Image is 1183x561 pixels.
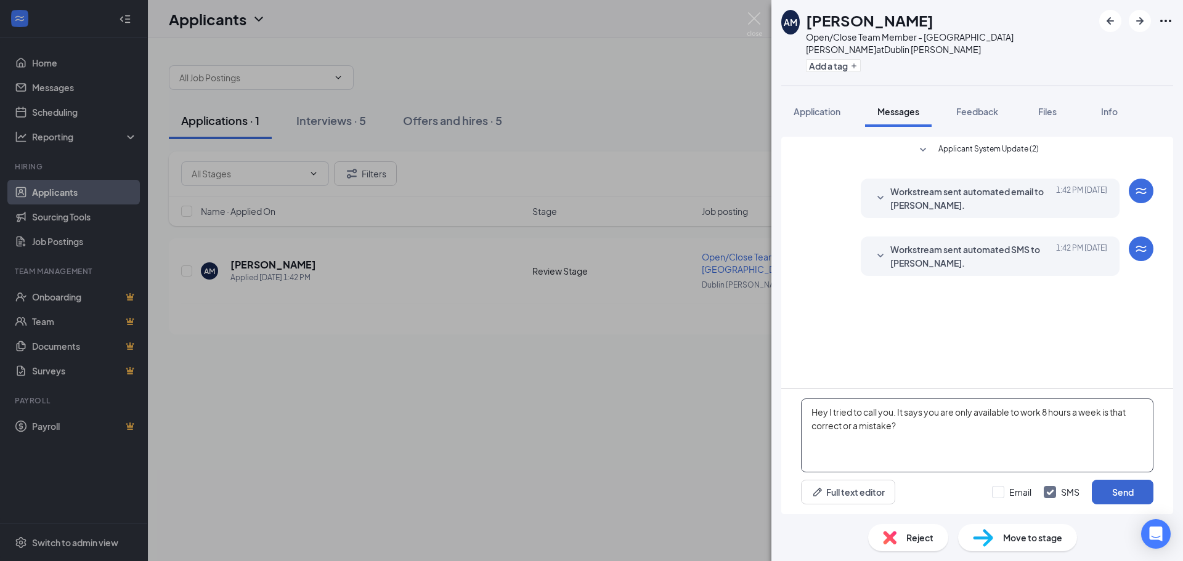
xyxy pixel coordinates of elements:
span: Applicant System Update (2) [938,143,1039,158]
button: ArrowLeftNew [1099,10,1121,32]
button: ArrowRight [1129,10,1151,32]
svg: Ellipses [1158,14,1173,28]
button: Send [1092,480,1153,504]
span: Application [794,106,840,117]
span: Info [1101,106,1118,117]
span: [DATE] 1:42 PM [1056,185,1107,212]
svg: SmallChevronDown [916,143,930,158]
button: SmallChevronDownApplicant System Update (2) [916,143,1039,158]
span: Messages [877,106,919,117]
textarea: Hey I tried to call you. It says you are only available to work 8 hours a week is that correct or... [801,398,1153,472]
svg: SmallChevronDown [873,249,888,264]
svg: Plus [850,62,858,70]
div: Open/Close Team Member - [GEOGRAPHIC_DATA][PERSON_NAME] at Dublin [PERSON_NAME] [806,31,1093,55]
span: Workstream sent automated email to [PERSON_NAME]. [890,185,1052,212]
svg: ArrowRight [1132,14,1147,28]
span: [DATE] 1:42 PM [1056,243,1107,270]
span: Files [1038,106,1057,117]
span: Move to stage [1003,531,1062,544]
span: Feedback [956,106,998,117]
svg: Pen [811,486,824,498]
svg: WorkstreamLogo [1134,241,1148,256]
h1: [PERSON_NAME] [806,10,933,31]
span: Reject [906,531,933,544]
span: Workstream sent automated SMS to [PERSON_NAME]. [890,243,1052,270]
svg: WorkstreamLogo [1134,184,1148,198]
svg: ArrowLeftNew [1103,14,1118,28]
div: Open Intercom Messenger [1141,519,1171,549]
svg: SmallChevronDown [873,191,888,206]
button: PlusAdd a tag [806,59,861,72]
button: Full text editorPen [801,480,895,504]
div: AM [784,16,797,28]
